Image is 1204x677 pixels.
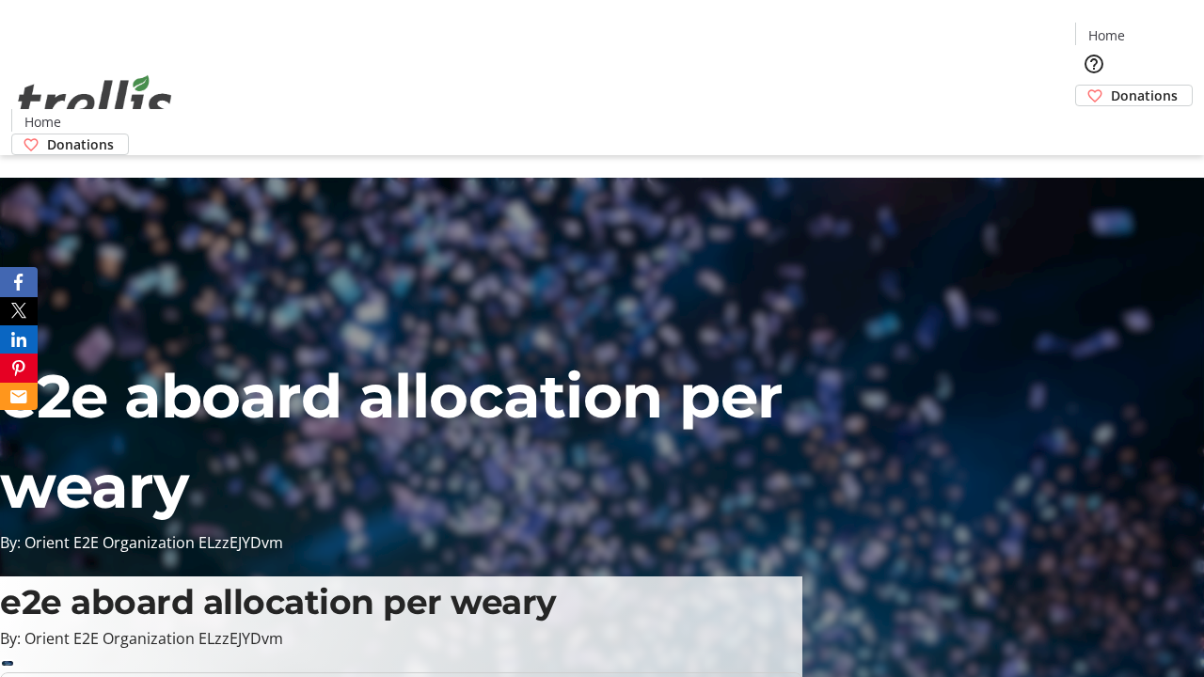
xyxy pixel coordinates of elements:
a: Home [12,112,72,132]
a: Home [1076,25,1136,45]
span: Home [1088,25,1125,45]
a: Donations [11,134,129,155]
span: Home [24,112,61,132]
button: Help [1075,45,1113,83]
button: Cart [1075,106,1113,144]
a: Donations [1075,85,1193,106]
span: Donations [47,134,114,154]
img: Orient E2E Organization ELzzEJYDvm's Logo [11,55,179,149]
span: Donations [1111,86,1178,105]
